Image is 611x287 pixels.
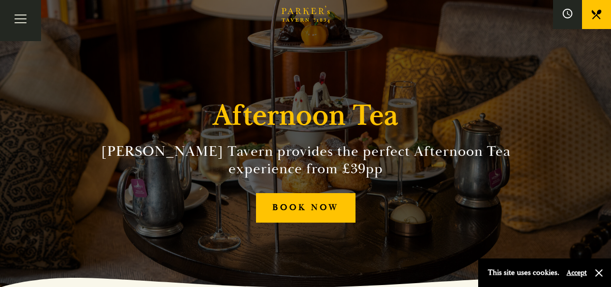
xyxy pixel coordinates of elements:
h2: [PERSON_NAME] Tavern provides the perfect Afternoon Tea experience from £39pp [85,143,526,178]
a: BOOK NOW [256,193,355,223]
p: This site uses cookies. [488,266,559,280]
h1: Afternoon Tea [213,98,398,133]
button: Close and accept [594,268,604,278]
button: Accept [567,268,587,277]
